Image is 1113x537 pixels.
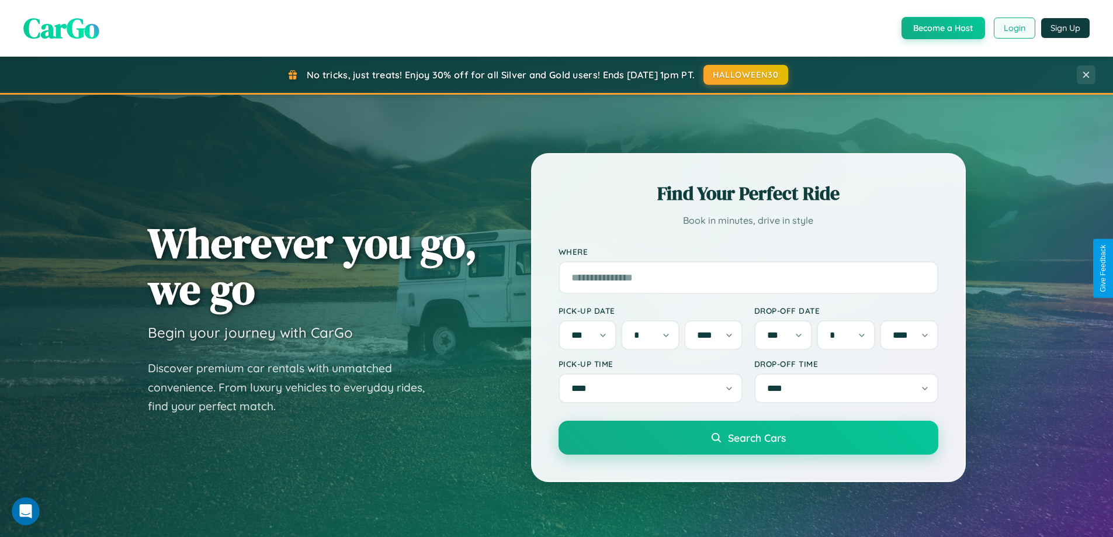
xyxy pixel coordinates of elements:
[1099,245,1107,292] div: Give Feedback
[12,497,40,525] iframe: Intercom live chat
[148,359,440,416] p: Discover premium car rentals with unmatched convenience. From luxury vehicles to everyday rides, ...
[994,18,1035,39] button: Login
[559,359,743,369] label: Pick-up Time
[754,359,938,369] label: Drop-off Time
[148,220,477,312] h1: Wherever you go, we go
[559,247,938,257] label: Where
[1041,18,1090,38] button: Sign Up
[559,421,938,455] button: Search Cars
[23,9,99,47] span: CarGo
[559,212,938,229] p: Book in minutes, drive in style
[307,69,695,81] span: No tricks, just treats! Enjoy 30% off for all Silver and Gold users! Ends [DATE] 1pm PT.
[559,181,938,206] h2: Find Your Perfect Ride
[703,65,788,85] button: HALLOWEEN30
[559,306,743,316] label: Pick-up Date
[728,431,786,444] span: Search Cars
[148,324,353,341] h3: Begin your journey with CarGo
[754,306,938,316] label: Drop-off Date
[902,17,985,39] button: Become a Host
